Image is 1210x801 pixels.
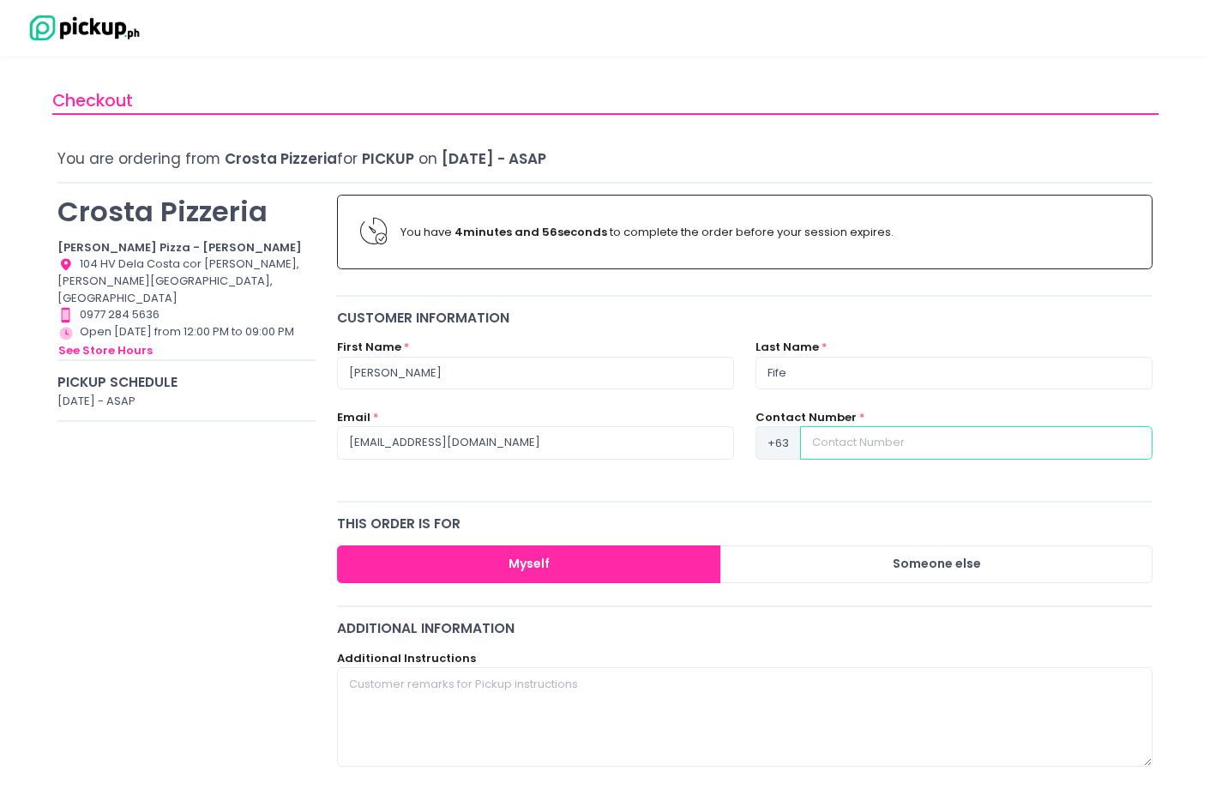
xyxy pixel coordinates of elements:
b: 4 minutes and 56 seconds [455,224,607,240]
div: 0977 284 5636 [57,306,316,323]
input: First Name [337,357,734,389]
span: Pickup [362,148,414,169]
input: Last Name [755,357,1153,389]
label: First Name [337,339,401,356]
div: You have to complete the order before your session expires. [400,224,1129,241]
div: You are ordering from for on [57,148,1153,170]
div: Checkout [52,88,1159,115]
label: Additional Instructions [337,650,476,667]
p: Crosta Pizzeria [57,195,316,228]
div: this order is for [337,514,1153,533]
div: Pickup Schedule [57,372,316,392]
label: Contact Number [755,409,857,426]
img: logo [21,13,141,43]
span: Crosta Pizzeria [225,148,337,169]
div: 104 HV Dela Costa cor [PERSON_NAME], [PERSON_NAME][GEOGRAPHIC_DATA], [GEOGRAPHIC_DATA] [57,256,316,306]
div: [DATE] - ASAP [57,393,316,410]
input: Email [337,426,734,459]
div: Large button group [337,545,1153,584]
label: Last Name [755,339,819,356]
button: see store hours [57,341,154,360]
div: Open [DATE] from 12:00 PM to 09:00 PM [57,323,316,359]
input: Contact Number [800,426,1153,459]
button: Someone else [720,545,1153,584]
span: [DATE] - ASAP [442,148,546,169]
b: [PERSON_NAME] Pizza - [PERSON_NAME] [57,239,302,256]
button: Myself [337,545,722,584]
span: +63 [755,426,801,459]
div: Additional Information [337,618,1153,638]
div: Customer Information [337,308,1153,328]
label: Email [337,409,370,426]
